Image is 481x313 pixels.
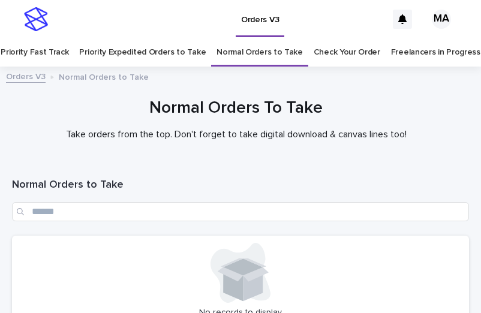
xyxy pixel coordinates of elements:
[1,38,68,67] a: Priority Fast Track
[59,70,149,83] p: Normal Orders to Take
[12,129,460,140] p: Take orders from the top. Don't forget to take digital download & canvas lines too!
[217,38,303,67] a: Normal Orders to Take
[391,38,480,67] a: Freelancers in Progress
[12,97,460,119] h1: Normal Orders To Take
[432,10,451,29] div: MA
[6,69,46,83] a: Orders V3
[24,7,48,31] img: stacker-logo-s-only.png
[12,178,469,192] h1: Normal Orders to Take
[12,202,469,221] input: Search
[314,38,380,67] a: Check Your Order
[79,38,206,67] a: Priority Expedited Orders to Take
